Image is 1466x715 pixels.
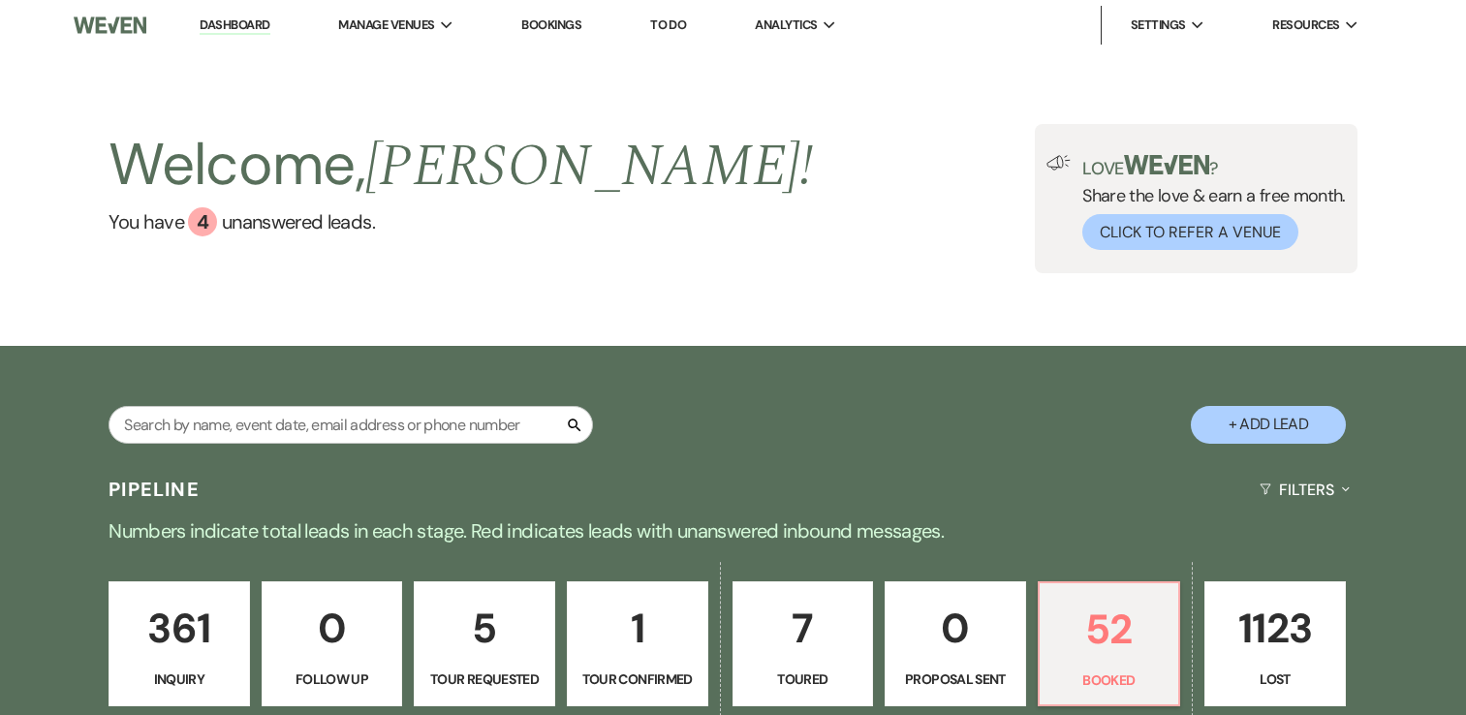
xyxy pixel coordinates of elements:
[897,596,1014,661] p: 0
[1131,16,1186,35] span: Settings
[1191,406,1346,444] button: + Add Lead
[1046,155,1071,171] img: loud-speaker-illustration.svg
[1272,16,1339,35] span: Resources
[1051,597,1168,662] p: 52
[1082,214,1298,250] button: Click to Refer a Venue
[567,581,708,707] a: 1Tour Confirmed
[36,515,1431,546] p: Numbers indicate total leads in each stage. Red indicates leads with unanswered inbound messages.
[521,16,581,33] a: Bookings
[121,596,237,661] p: 361
[338,16,434,35] span: Manage Venues
[109,124,813,207] h2: Welcome,
[1082,155,1346,177] p: Love ?
[414,581,555,707] a: 5Tour Requested
[121,668,237,690] p: Inquiry
[274,596,390,661] p: 0
[1217,668,1333,690] p: Lost
[109,581,250,707] a: 361Inquiry
[262,581,403,707] a: 0Follow Up
[274,668,390,690] p: Follow Up
[188,207,217,236] div: 4
[1217,596,1333,661] p: 1123
[897,668,1014,690] p: Proposal Sent
[74,5,146,46] img: Weven Logo
[109,207,813,236] a: You have 4 unanswered leads.
[426,668,543,690] p: Tour Requested
[745,596,861,661] p: 7
[1051,669,1168,691] p: Booked
[109,406,593,444] input: Search by name, event date, email address or phone number
[579,596,696,661] p: 1
[200,16,269,35] a: Dashboard
[755,16,817,35] span: Analytics
[579,668,696,690] p: Tour Confirmed
[1071,155,1346,250] div: Share the love & earn a free month.
[426,596,543,661] p: 5
[1038,581,1181,707] a: 52Booked
[1204,581,1346,707] a: 1123Lost
[650,16,686,33] a: To Do
[745,668,861,690] p: Toured
[733,581,874,707] a: 7Toured
[109,476,200,503] h3: Pipeline
[1124,155,1210,174] img: weven-logo-green.svg
[1252,464,1357,515] button: Filters
[885,581,1026,707] a: 0Proposal Sent
[365,122,813,211] span: [PERSON_NAME] !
